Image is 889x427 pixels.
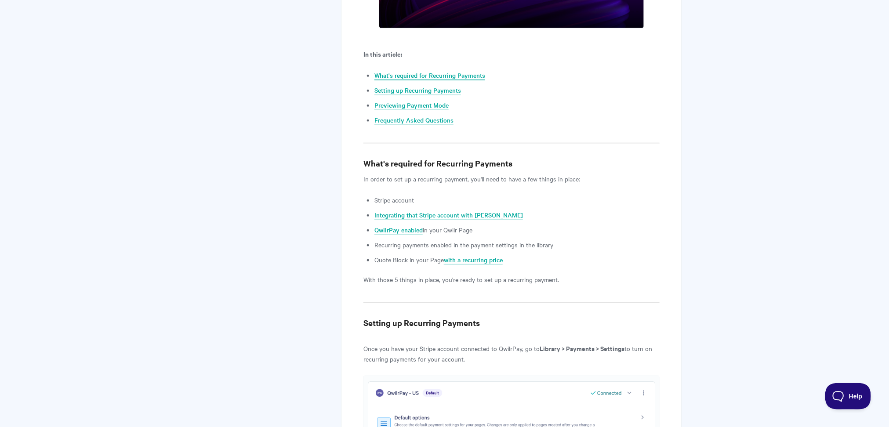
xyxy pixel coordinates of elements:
[363,317,659,329] h3: Setting up Recurring Payments
[363,49,402,58] b: In this article:
[540,344,624,353] b: Library > Payments > Settings
[374,225,423,235] a: QwilrPay enabled
[444,255,503,265] a: with a recurring price
[374,254,659,265] li: Quote Block in your Page
[363,157,659,170] h3: What's required for Recurring Payments
[374,239,659,250] li: Recurring payments enabled in the payment settings in the library
[374,71,485,80] a: What's required for Recurring Payments
[363,174,659,184] p: In order to set up a recurring payment, you'll need to have a few things in place:
[363,274,659,285] p: With those 5 things in place, you're ready to set up a recurring payment.
[825,383,871,409] iframe: Toggle Customer Support
[374,116,454,125] a: Frequently Asked Questions
[374,195,659,205] li: Stripe account
[363,343,659,364] p: Once you have your Stripe account connected to QwilrPay, go to to turn on recurring payments for ...
[374,224,659,235] li: in your Qwilr Page
[374,101,449,110] a: Previewing Payment Mode
[374,210,523,220] a: Integrating that Stripe account with [PERSON_NAME]
[374,86,461,95] a: Setting up Recurring Payments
